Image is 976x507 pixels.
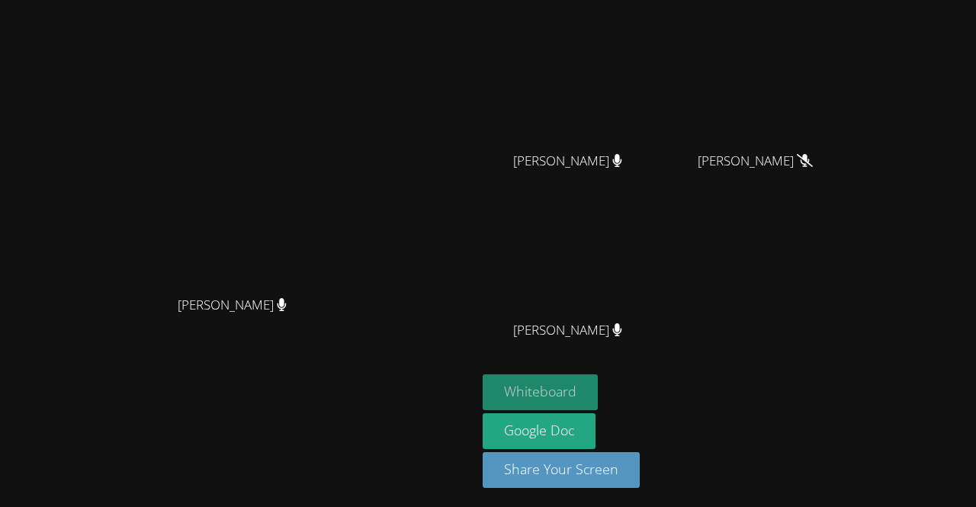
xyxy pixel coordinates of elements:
button: Share Your Screen [483,452,640,488]
button: Whiteboard [483,374,598,410]
span: [PERSON_NAME] [178,294,287,316]
a: Google Doc [483,413,596,449]
span: [PERSON_NAME] [513,319,622,342]
span: [PERSON_NAME] [698,150,813,172]
span: [PERSON_NAME] [513,150,622,172]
